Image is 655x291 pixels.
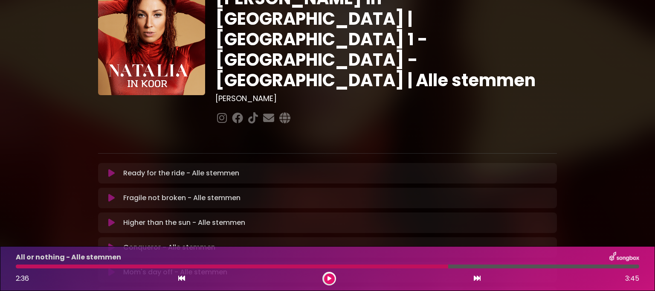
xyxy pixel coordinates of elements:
img: songbox-logo-white.png [609,252,639,263]
p: Fragile not broken - Alle stemmen [123,193,241,203]
h3: [PERSON_NAME] [215,94,557,103]
p: Conqueror - Alle stemmen [123,242,215,253]
p: Ready for the ride - Alle stemmen [123,168,239,178]
span: 3:45 [625,274,639,284]
p: All or nothing - Alle stemmen [16,252,121,262]
span: 2:36 [16,274,29,283]
p: Higher than the sun - Alle stemmen [123,218,245,228]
